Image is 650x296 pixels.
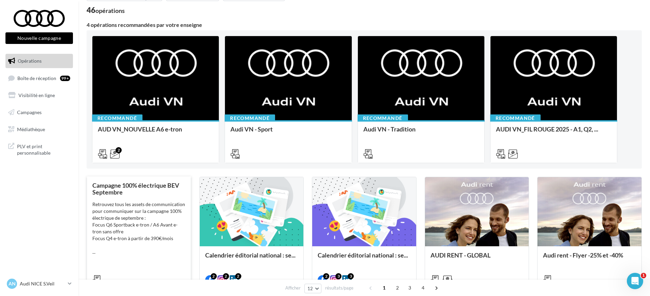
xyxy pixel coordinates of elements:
[20,280,65,287] p: Audi NICE S.Veil
[358,114,408,122] div: Recommandé
[641,273,646,278] span: 1
[95,7,125,14] div: opérations
[418,282,428,293] span: 4
[4,88,74,103] a: Visibilité en ligne
[223,273,229,279] div: 2
[627,273,643,289] iframe: Intercom live chat
[4,71,74,85] a: Boîte de réception99+
[4,54,74,68] a: Opérations
[304,284,322,293] button: 12
[87,6,125,14] div: 46
[5,277,73,290] a: AN Audi NICE S.Veil
[5,32,73,44] button: Nouvelle campagne
[116,147,122,153] div: 2
[205,251,296,259] span: Calendrier éditorial national : se...
[496,125,598,133] span: AUDI VN_FIL ROUGE 2025 - A1, Q2, ...
[4,139,74,159] a: PLV et print personnalisable
[307,286,313,291] span: 12
[335,273,342,279] div: 3
[98,125,182,133] span: AUD VN_NOUVELLE A6 e-tron
[392,282,403,293] span: 2
[92,114,142,122] div: Recommandé
[18,58,42,64] span: Opérations
[325,285,353,291] span: résultats/page
[235,273,241,279] div: 2
[4,105,74,120] a: Campagnes
[92,182,179,196] span: Campagne 100% électrique BEV Septembre
[17,142,70,156] span: PLV et print personnalisable
[490,114,541,122] div: Recommandé
[348,273,354,279] div: 3
[18,92,55,98] span: Visibilité en ligne
[404,282,415,293] span: 3
[318,251,408,259] span: Calendrier éditorial national : se...
[543,251,623,259] span: Audi rent - Flyer -25% et -40%
[211,273,217,279] div: 2
[60,76,70,81] div: 99+
[379,282,390,293] span: 1
[17,75,56,81] span: Boîte de réception
[17,109,42,115] span: Campagnes
[225,114,275,122] div: Recommandé
[430,251,490,259] span: AUDI RENT - GLOBAL
[92,201,185,255] div: Retrouvez tous les assets de communication pour communiquer sur la campagne 100% électrique de se...
[323,273,329,279] div: 2
[87,22,642,28] div: 4 opérations recommandées par votre enseigne
[9,280,16,287] span: AN
[230,125,273,133] span: Audi VN - Sport
[285,285,301,291] span: Afficher
[4,122,74,137] a: Médiathèque
[17,126,45,132] span: Médiathèque
[363,125,415,133] span: Audi VN - Tradition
